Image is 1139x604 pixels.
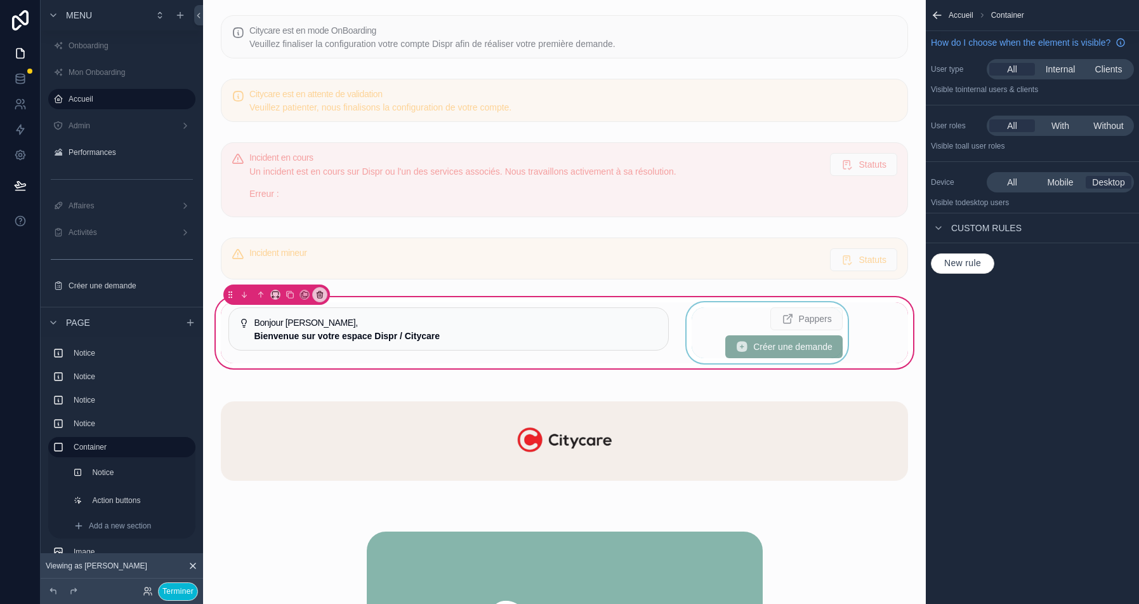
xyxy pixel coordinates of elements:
[69,67,193,77] label: Mon Onboarding
[74,372,190,382] label: Notice
[1093,119,1123,132] span: Without
[931,141,1134,151] p: Visible to
[961,142,1004,151] span: All user roles
[66,316,90,328] span: Page
[1007,63,1017,76] span: All
[48,116,195,136] a: Admin
[48,196,195,216] a: Affaires
[48,36,195,56] a: Onboarding
[1051,119,1069,132] span: With
[1092,176,1124,189] span: Desktop
[931,121,982,131] label: User roles
[931,198,1134,208] p: Visible to
[1046,63,1076,76] span: Internal
[158,582,198,601] button: Terminer
[69,147,193,158] label: Performances
[931,253,994,274] button: New rule
[48,276,195,296] a: Créer une demande
[74,547,190,557] label: Image
[931,36,1126,49] a: How do I choose when the element is visible?
[48,302,195,323] a: Demandes
[69,201,175,211] label: Affaires
[69,281,193,291] label: Créer une demande
[74,348,190,358] label: Notice
[1007,176,1017,189] span: All
[69,227,175,238] label: Activités
[74,419,190,429] label: Notice
[48,62,195,83] a: Mon Onboarding
[89,521,151,531] span: Add a new section
[961,85,1038,94] span: Internal users & clients
[991,10,1024,20] span: Container
[48,142,195,163] a: Performances
[931,64,982,74] label: User type
[949,10,973,20] span: Accueil
[41,337,203,579] div: scrollable content
[69,121,175,131] label: Admin
[69,41,193,51] label: Onboarding
[66,9,92,22] span: Menu
[931,36,1110,49] span: How do I choose when the element is visible?
[951,222,1022,234] span: Custom rules
[74,395,190,405] label: Notice
[961,198,1009,207] span: desktop users
[1095,63,1123,76] span: Clients
[46,561,147,571] span: Viewing as [PERSON_NAME]
[69,94,188,104] label: Accueil
[1047,176,1073,189] span: Mobile
[939,258,986,269] span: New rule
[92,467,188,478] label: Notice
[48,222,195,243] a: Activités
[92,495,188,506] label: Action buttons
[931,84,1134,95] p: Visible to
[1007,119,1017,132] span: All
[48,89,195,109] a: Accueil
[74,442,185,452] label: Container
[931,177,982,187] label: Device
